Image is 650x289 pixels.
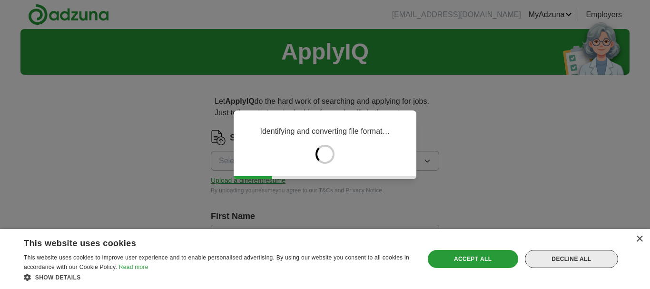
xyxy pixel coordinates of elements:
a: Read more, opens a new window [119,264,148,270]
p: Identifying and converting file format… [260,126,390,137]
span: Show details [35,274,81,281]
div: Show details [24,272,412,282]
span: This website uses cookies to improve user experience and to enable personalised advertising. By u... [24,254,409,270]
div: Accept all [428,250,518,268]
div: Close [636,236,643,243]
div: This website uses cookies [24,235,388,249]
div: Decline all [525,250,618,268]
